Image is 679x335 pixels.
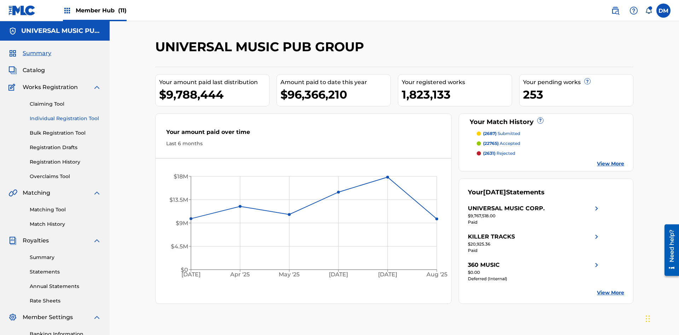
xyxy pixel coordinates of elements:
[468,117,625,127] div: Your Match History
[30,173,101,180] a: Overclaims Tool
[30,100,101,108] a: Claiming Tool
[483,150,515,157] p: rejected
[8,49,17,58] img: Summary
[468,233,515,241] div: KILLER TRACKS
[8,83,18,92] img: Works Registration
[659,222,679,280] iframe: Resource Center
[523,78,633,87] div: Your pending works
[8,236,17,245] img: Royalties
[483,151,495,156] span: (2631)
[468,269,601,276] div: $0.00
[402,78,512,87] div: Your registered works
[93,313,101,322] img: expand
[23,66,45,75] span: Catalog
[159,78,269,87] div: Your amount paid last distribution
[169,196,188,203] tspan: $13.5M
[468,204,601,225] a: UNIVERSAL MUSIC CORP.right chevron icon$9,767,518.00Paid
[93,83,101,92] img: expand
[30,268,101,276] a: Statements
[597,289,624,296] a: View More
[468,247,601,254] div: Paid
[118,7,127,14] span: (11)
[8,66,17,75] img: Catalog
[93,189,101,197] img: expand
[23,313,73,322] span: Member Settings
[477,150,625,157] a: (2631) rejected
[477,140,625,147] a: (22765) accepted
[608,4,622,18] a: Public Search
[159,87,269,102] div: $9,788,444
[329,271,348,278] tspan: [DATE]
[402,87,512,102] div: 1,823,133
[176,220,188,227] tspan: $9M
[23,83,78,92] span: Works Registration
[8,66,45,75] a: CatalogCatalog
[30,129,101,137] a: Bulk Registration Tool
[23,189,50,197] span: Matching
[181,266,188,273] tspan: $0
[93,236,101,245] img: expand
[468,261,601,282] a: 360 MUSICright chevron icon$0.00Deferred (Internal)
[468,213,601,219] div: $9,767,518.00
[468,188,545,197] div: Your Statements
[468,261,500,269] div: 360 MUSIC
[483,141,499,146] span: (22765)
[23,49,51,58] span: Summary
[280,78,390,87] div: Amount paid to date this year
[523,87,633,102] div: 253
[30,283,101,290] a: Annual Statements
[468,219,601,225] div: Paid
[477,130,625,137] a: (2687) submitted
[166,128,441,140] div: Your amount paid over time
[592,233,601,241] img: right chevron icon
[644,301,679,335] iframe: Chat Widget
[483,140,520,147] p: accepted
[30,221,101,228] a: Match History
[483,131,497,136] span: (2687)
[426,271,447,278] tspan: Aug '25
[23,236,49,245] span: Royalties
[171,243,188,250] tspan: $4.5M
[538,118,543,123] span: ?
[611,6,620,15] img: search
[181,271,201,278] tspan: [DATE]
[8,49,51,58] a: SummarySummary
[483,188,506,196] span: [DATE]
[656,4,671,18] div: User Menu
[629,6,638,15] img: help
[483,130,520,137] p: submitted
[30,144,101,151] a: Registration Drafts
[8,5,36,16] img: MLC Logo
[468,233,601,254] a: KILLER TRACKSright chevron icon$20,925.36Paid
[76,6,127,14] span: Member Hub
[645,7,652,14] div: Notifications
[30,206,101,213] a: Matching Tool
[592,204,601,213] img: right chevron icon
[468,241,601,247] div: $20,925.36
[8,27,17,35] img: Accounts
[230,271,250,278] tspan: Apr '25
[21,27,101,35] h5: UNIVERSAL MUSIC PUB GROUP
[30,297,101,305] a: Rate Sheets
[166,140,441,147] div: Last 6 months
[8,189,17,197] img: Matching
[30,158,101,166] a: Registration History
[646,308,650,329] div: Drag
[155,39,367,55] h2: UNIVERSAL MUSIC PUB GROUP
[63,6,71,15] img: Top Rightsholders
[592,261,601,269] img: right chevron icon
[378,271,397,278] tspan: [DATE]
[468,276,601,282] div: Deferred (Internal)
[585,78,590,84] span: ?
[279,271,300,278] tspan: May '25
[597,160,624,167] a: View More
[8,313,17,322] img: Member Settings
[174,173,188,180] tspan: $18M
[468,204,545,213] div: UNIVERSAL MUSIC CORP.
[280,87,390,102] div: $96,366,210
[30,254,101,261] a: Summary
[627,4,641,18] div: Help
